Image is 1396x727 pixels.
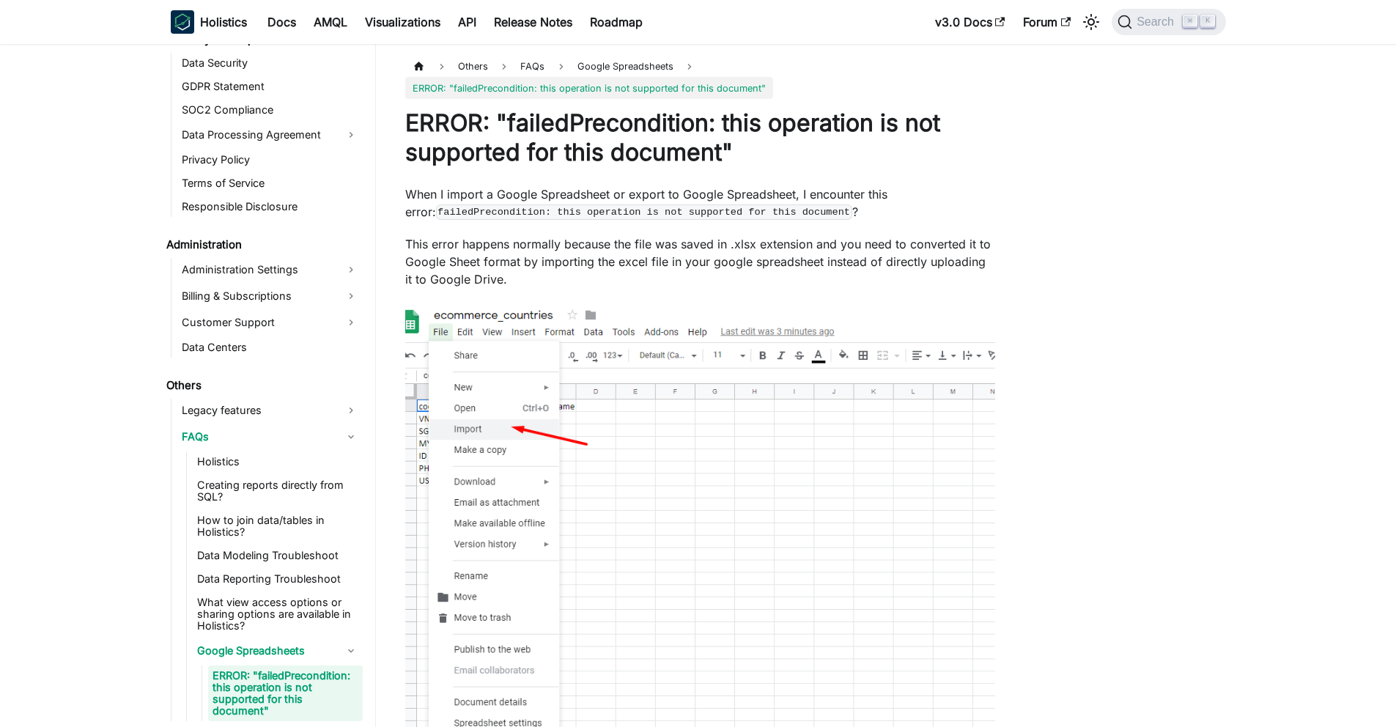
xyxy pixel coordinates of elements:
span: Others [451,56,495,77]
a: FAQs [177,425,363,449]
code: failedPrecondition: this operation is not supported for this document [436,204,852,219]
a: ERROR: "failedPrecondition: this operation is not supported for this document" [208,665,363,721]
kbd: K [1200,15,1215,28]
a: How to join data/tables in Holistics? [193,510,363,542]
a: Google Spreadsheets [193,639,363,663]
button: Switch between dark and light mode (currently light mode) [1079,10,1103,34]
a: Customer Support [177,311,363,334]
a: Forum [1014,10,1079,34]
a: HolisticsHolistics [171,10,247,34]
p: When I import a Google Spreadsheet or export to Google Spreadsheet, I encounter this error: ? [405,185,995,221]
a: Holistics [193,451,363,472]
a: Data Reporting Troubleshoot [193,569,363,589]
span: ERROR: "failedPrecondition: this operation is not supported for this document" [405,77,773,98]
a: Docs [259,10,305,34]
a: What view access options or sharing options are available in Holistics? [193,592,363,636]
a: v3.0 Docs [926,10,1014,34]
a: Responsible Disclosure [177,196,363,217]
a: Data Modeling Troubleshoot [193,545,363,566]
b: Holistics [200,13,247,31]
a: Terms of Service [177,173,363,193]
a: Roadmap [581,10,651,34]
a: Visualizations [356,10,449,34]
nav: Docs sidebar [156,44,376,727]
kbd: ⌘ [1183,15,1197,28]
a: Administration [162,235,363,255]
span: Google Spreadsheets [570,56,681,77]
p: This error happens normally because the file was saved in .xlsx extension and you need to convert... [405,235,995,288]
a: AMQL [305,10,356,34]
a: Privacy Policy [177,150,363,170]
a: SOC2 Compliance [177,100,363,120]
nav: Breadcrumbs [405,56,995,99]
span: Search [1132,15,1183,29]
a: Billing & Subscriptions [177,284,363,308]
a: Legacy features [177,399,363,422]
a: Home page [405,56,433,77]
a: Release Notes [485,10,581,34]
a: Data Security [177,53,363,73]
a: API [449,10,485,34]
a: Administration Settings [177,258,363,281]
h1: ERROR: "failedPrecondition: this operation is not supported for this document" [405,108,995,167]
span: FAQs [513,56,552,77]
img: Holistics [171,10,194,34]
a: Data Processing Agreement [177,123,363,147]
button: Search (Command+K) [1112,9,1225,35]
a: Creating reports directly from SQL? [193,475,363,507]
a: GDPR Statement [177,76,363,97]
a: Others [162,375,363,396]
a: Data Centers [177,337,363,358]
